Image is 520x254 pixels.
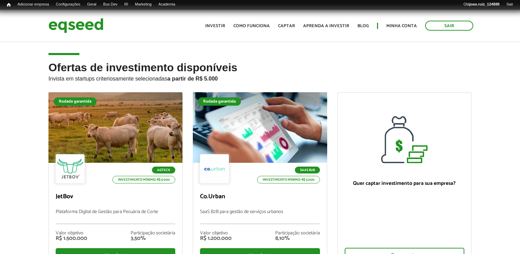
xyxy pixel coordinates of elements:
p: SaaS B2B [295,167,320,173]
p: Quer captar investimento para sua empresa? [345,180,464,187]
img: EqSeed [48,17,103,35]
div: R$ 1.200.000 [200,236,232,241]
div: Valor objetivo [200,231,232,236]
a: Investir [205,24,225,28]
a: Academia [155,2,179,7]
div: Participação societária [275,231,320,236]
span: Início [7,2,11,7]
a: Blog [357,24,369,28]
strong: a partir de R$ 5.000 [167,76,218,82]
p: Invista em startups criteriosamente selecionadas [48,74,472,82]
div: 8,10% [275,236,320,241]
p: Agtech [152,167,175,173]
h2: Ofertas de investimento disponíveis [48,62,472,92]
a: Sair [425,21,473,31]
p: Investimento mínimo: R$ 5.000 [257,176,320,183]
a: Configurações [53,2,84,7]
p: Investimento mínimo: R$ 5.000 [112,176,175,183]
p: SaaS B2B para gestão de serviços urbanos [200,209,320,224]
a: RI [121,2,132,7]
a: Olájoao.ruiz_124888 [460,2,503,7]
p: Co.Urban [200,193,320,201]
a: Sair [503,2,517,7]
strong: joao.ruiz_124888 [469,2,500,6]
div: Participação societária [131,231,175,236]
a: Geral [84,2,100,7]
div: Rodada garantida [198,97,241,106]
a: Aprenda a investir [303,24,349,28]
a: Minha conta [386,24,417,28]
a: Marketing [132,2,155,7]
div: 3,50% [131,236,175,241]
p: JetBov [56,193,175,201]
a: Como funciona [233,24,270,28]
div: R$ 1.500.000 [56,236,87,241]
a: Início [3,2,14,8]
a: Bus Dev [100,2,121,7]
a: Adicionar empresa [14,2,53,7]
a: Captar [278,24,295,28]
div: Rodada garantida [54,97,97,106]
p: Plataforma Digital de Gestão para Pecuária de Corte [56,209,175,224]
div: Valor objetivo [56,231,87,236]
